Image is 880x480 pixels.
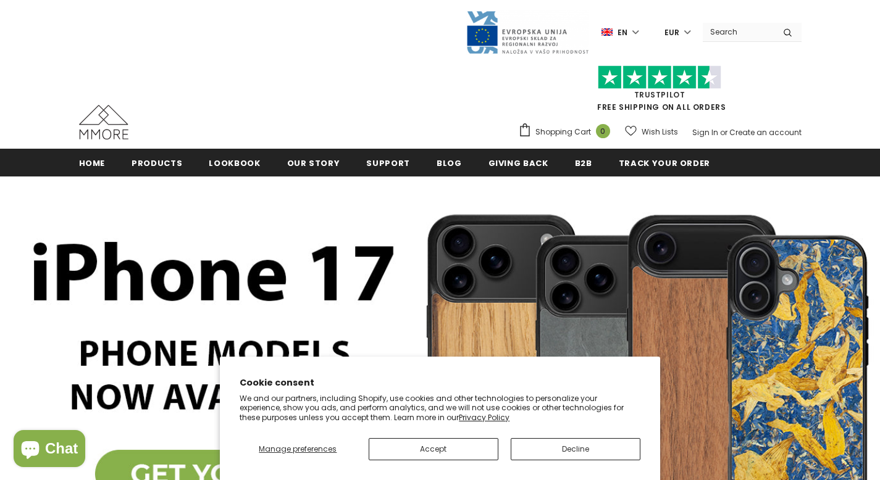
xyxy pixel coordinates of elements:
a: Our Story [287,149,340,176]
a: Lookbook [209,149,260,176]
span: EUR [664,27,679,39]
a: Giving back [488,149,548,176]
inbox-online-store-chat: Shopify online store chat [10,430,89,470]
a: Shopping Cart 0 [518,123,616,141]
a: B2B [575,149,592,176]
span: support [366,157,410,169]
img: Trust Pilot Stars [598,65,721,89]
a: Create an account [729,127,802,138]
span: Our Story [287,157,340,169]
button: Decline [511,438,640,460]
a: Sign In [692,127,718,138]
a: Javni Razpis [466,27,589,37]
a: Track your order [619,149,710,176]
span: Home [79,157,106,169]
img: Javni Razpis [466,10,589,55]
a: support [366,149,410,176]
span: Products [132,157,182,169]
span: Shopping Cart [535,126,591,138]
span: Wish Lists [642,126,678,138]
input: Search Site [703,23,774,41]
a: Privacy Policy [459,412,509,423]
span: Giving back [488,157,548,169]
span: or [720,127,727,138]
span: B2B [575,157,592,169]
img: i-lang-1.png [601,27,613,38]
a: Blog [437,149,462,176]
h2: Cookie consent [240,376,640,389]
span: FREE SHIPPING ON ALL ORDERS [518,71,802,112]
img: MMORE Cases [79,105,128,139]
button: Accept [369,438,498,460]
p: We and our partners, including Shopify, use cookies and other technologies to personalize your ex... [240,394,640,423]
span: Lookbook [209,157,260,169]
a: Trustpilot [634,89,685,100]
button: Manage preferences [240,438,356,460]
a: Home [79,149,106,176]
span: Manage preferences [259,444,337,454]
a: Wish Lists [625,121,678,143]
span: en [618,27,627,39]
a: Products [132,149,182,176]
span: 0 [596,124,610,138]
span: Track your order [619,157,710,169]
span: Blog [437,157,462,169]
